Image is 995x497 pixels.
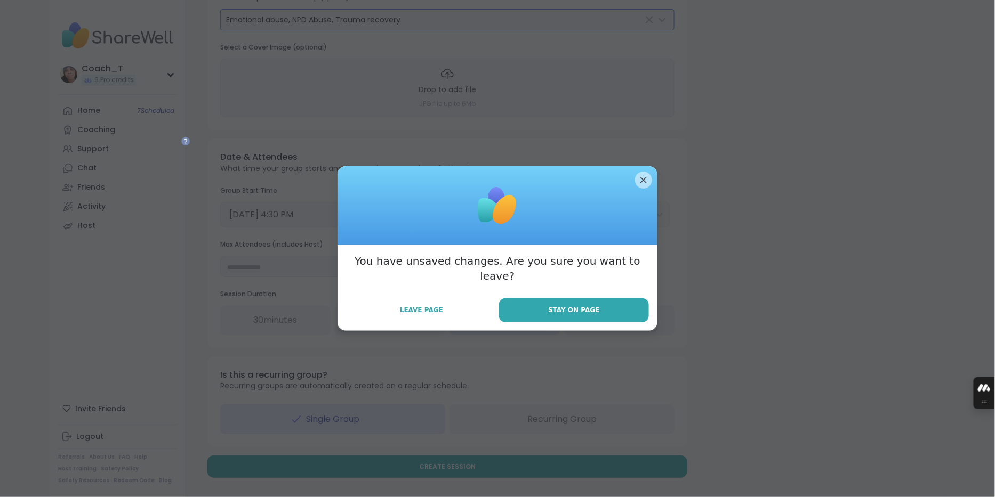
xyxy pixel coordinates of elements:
span: Stay on Page [548,305,599,315]
button: Leave Page [346,299,497,321]
iframe: Spotlight [181,137,190,145]
img: ShareWell Logomark [471,179,524,232]
span: Leave Page [400,305,443,315]
h3: You have unsaved changes. Are you sure you want to leave? [346,254,649,283]
button: Stay on Page [499,298,649,322]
